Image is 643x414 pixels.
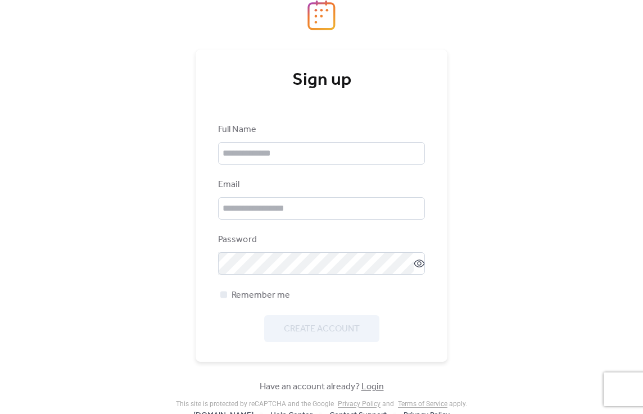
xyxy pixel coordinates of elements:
span: Have an account already? [260,380,384,394]
a: Privacy Policy [338,400,381,408]
div: Password [218,233,423,247]
a: Login [361,378,384,395]
div: This site is protected by reCAPTCHA and the Google and apply . [176,400,467,408]
div: Full Name [218,123,423,137]
div: Email [218,178,423,192]
span: Remember me [232,289,290,302]
a: Terms of Service [398,400,447,408]
div: Sign up [218,69,425,92]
